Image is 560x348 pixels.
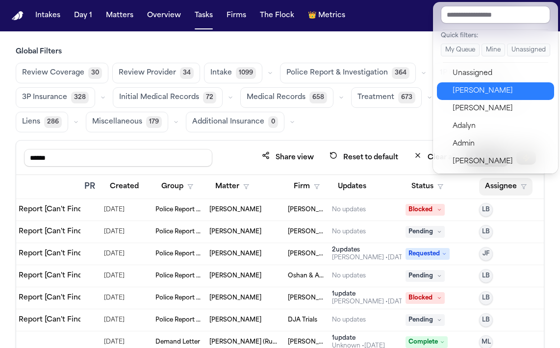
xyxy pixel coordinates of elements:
[433,2,558,174] div: Assignee
[479,178,533,196] button: Assignee
[482,44,505,56] button: Mine
[453,103,548,115] div: [PERSON_NAME]
[453,138,548,150] div: Admin
[453,68,548,79] div: Unassigned
[453,156,548,168] div: [PERSON_NAME]
[453,85,548,97] div: [PERSON_NAME]
[441,32,550,40] div: Quick filters:
[507,44,550,56] button: Unassigned
[441,44,480,56] button: My Queue
[453,121,548,132] div: Adalyn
